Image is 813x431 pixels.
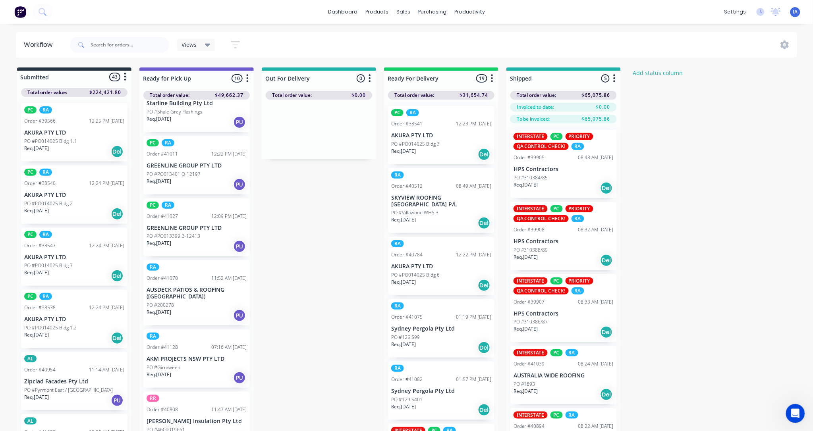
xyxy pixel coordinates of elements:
p: Req. [DATE] [391,341,416,348]
div: Del [478,279,491,292]
div: PC [550,133,563,140]
p: GREENLINE GROUP PTY LTD [147,162,247,169]
div: RAOrder #4108201:57 PM [DATE]Sydney Pergola Pty LtdPO #129 S401Req.[DATE]Del [388,362,494,420]
p: PO #125 S99 [391,334,420,341]
p: Req. [DATE] [391,148,416,155]
a: dashboard [324,6,361,18]
div: 01:19 PM [DATE] [456,314,491,321]
div: INTERSTATE [514,277,548,285]
p: [PERSON_NAME] Insulation Pty Ltd [147,418,247,425]
p: AUSTRALIA WIDE ROOFING [514,372,614,379]
div: 01:57 PM [DATE] [456,376,491,383]
div: RAOrder #4051208:49 AM [DATE]SKYVIEW ROOFING [GEOGRAPHIC_DATA] P/LPO #Villawood WHS 3Req.[DATE]Del [388,168,494,233]
div: 12:24 PM [DATE] [89,304,124,311]
div: RA [566,349,578,356]
p: Req. [DATE] [514,388,538,395]
div: RA [162,202,174,209]
div: Order #38547 [24,242,56,249]
span: $65,075.86 [582,115,610,123]
div: RA [391,171,404,179]
span: $31,654.74 [460,92,488,99]
span: Invoiced to date: [517,104,554,111]
p: Req. [DATE] [391,279,416,286]
p: PO #PO014025 Bldg 1.2 [24,324,77,331]
div: Order #38540 [24,180,56,187]
div: Workflow [24,40,56,50]
span: $65,075.86 [582,92,610,99]
div: Order #38541 [391,120,423,127]
div: Order #39905 [514,154,545,161]
p: PO #310386/87 [514,318,548,325]
div: Del [111,269,124,282]
div: RAOrder #4112807:16 AM [DATE]AKM PROJECTS NSW PTY LTDPO #GirraweenReq.[DATE]PU [143,329,250,388]
div: INTERSTATE [514,349,548,356]
div: INTERSTATEPCPRIORITYQA CONTROL CHECK!RAOrder #3990708:33 AM [DATE]HPS ContractorsPO #310386/87Req... [510,274,617,342]
p: PO #1693 [514,381,535,388]
div: RA [162,139,174,146]
div: Del [600,326,613,339]
img: Factory [14,6,26,18]
p: AKURA PTY LTD [24,192,124,198]
div: PC [147,202,159,209]
button: Add status column [629,67,687,78]
p: GREENLINE GROUP PTY LTD [147,225,247,231]
div: PC [24,231,37,238]
div: Order #40784 [391,251,423,258]
div: purchasing [414,6,450,18]
div: PC [550,349,563,356]
div: 12:25 PM [DATE] [89,117,124,125]
div: INTERSTATEPCPRIORITYQA CONTROL CHECK!RAOrder #3990808:32 AM [DATE]HPS ContractorsPO #310388/89Req... [510,202,617,270]
p: AKURA PTY LTD [391,263,491,270]
div: RA [572,287,584,294]
p: PO #PO014025 Bldg 1.1 [24,138,77,145]
p: Req. [DATE] [514,254,538,261]
p: AKM PROJECTS NSW PTY LTD [147,356,247,362]
p: PO #PO014025 Bldg 7 [24,262,73,269]
div: PU [233,309,246,322]
div: Order #41082 [391,376,423,383]
div: 12:22 PM [DATE] [456,251,491,258]
div: Del [478,341,491,354]
p: Req. [DATE] [147,178,171,185]
span: Total order value: [27,89,67,96]
div: PCRAOrder #4102712:09 PM [DATE]GREENLINE GROUP PTY LTDPO #PO013399 B-12413Req.[DATE]PU [143,198,250,257]
span: Total order value: [394,92,434,99]
p: Sydney Pergola Pty Ltd [391,325,491,332]
div: PCRAOrder #4101112:22 PM [DATE]GREENLINE GROUP PTY LTDPO #PO013401 Q-12197Req.[DATE]PU [143,136,250,194]
span: Total order value: [150,92,189,99]
div: PC [147,139,159,146]
div: 08:32 AM [DATE] [578,226,614,233]
div: 08:48 AM [DATE] [578,154,614,161]
p: PO #PO013399 B-12413 [147,233,200,240]
div: INTERSTATE [514,412,548,419]
p: PO #PO014025 Bldg 6 [391,271,440,279]
div: Order #40954 [24,366,56,373]
p: PO #Shale Grey Flashings [147,108,202,115]
div: PCRAOrder #3854012:24 PM [DATE]AKURA PTY LTDPO #PO014025 Bldg 2Req.[DATE]Del [21,165,127,224]
p: PO #PO014025 Bldg 2 [24,200,73,207]
p: Req. [DATE] [147,371,171,378]
div: RAOrder #4078412:22 PM [DATE]AKURA PTY LTDPO #PO014025 Bldg 6Req.[DATE]Del [388,237,494,295]
div: RA [39,293,52,300]
div: Order #39908 [514,226,545,233]
div: productivity [450,6,489,18]
div: Order #41011 [147,150,178,158]
div: Del [111,332,124,344]
div: Del [478,148,491,161]
iframe: Intercom live chat [786,404,805,423]
div: Del [600,388,613,401]
div: 08:49 AM [DATE] [456,183,491,190]
div: products [361,6,392,18]
div: 12:24 PM [DATE] [89,242,124,249]
div: settings [720,6,750,18]
div: Del [478,217,491,229]
div: Del [478,404,491,416]
div: PCRAOrder #3956612:25 PM [DATE]AKURA PTY LTDPO #PO014025 Bldg 1.1Req.[DATE]Del [21,103,127,162]
div: PC [391,109,404,116]
div: PCRAOrder #3854712:24 PM [DATE]AKURA PTY LTDPO #PO014025 Bldg 7Req.[DATE]Del [21,228,127,286]
p: PO #310384/85 [514,174,548,181]
p: PO #Villawood WHS 3 [391,209,438,216]
div: PC [550,277,563,285]
div: 12:23 PM [DATE] [456,120,491,127]
p: PO #200278 [147,302,174,309]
